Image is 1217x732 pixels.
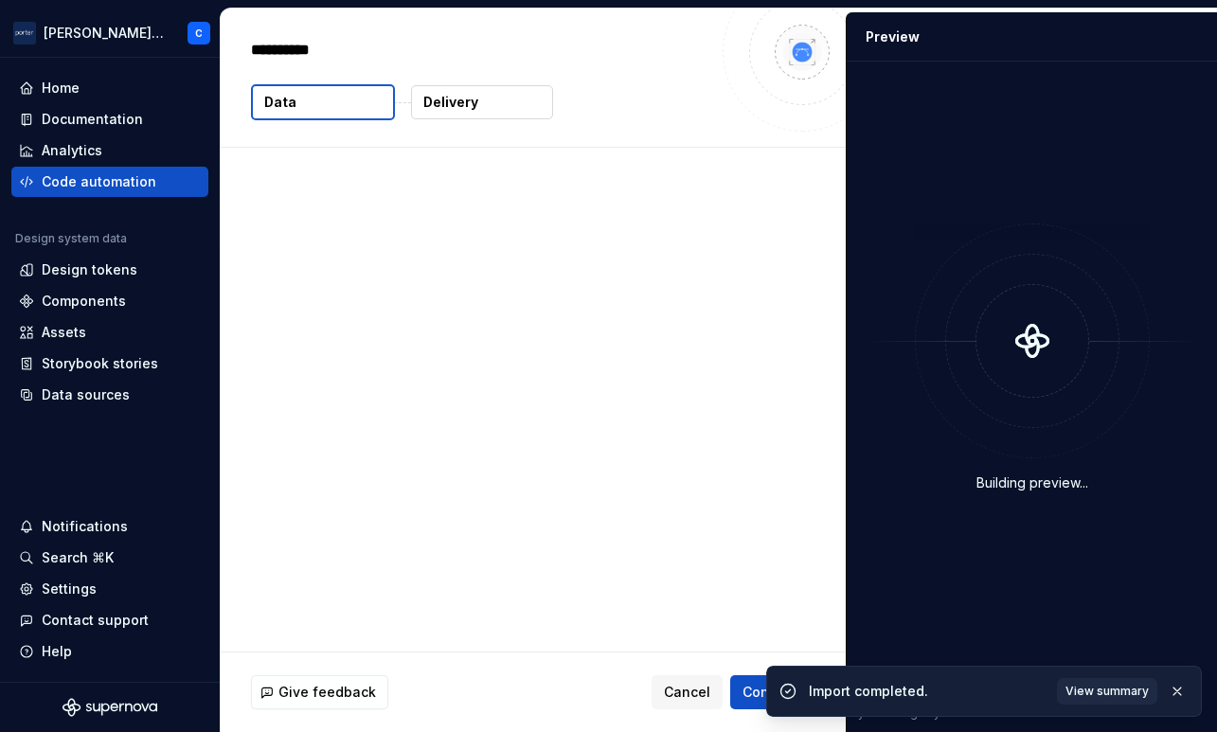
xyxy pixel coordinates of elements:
button: Data [251,84,395,120]
p: Data [264,93,296,112]
a: Components [11,286,208,316]
div: Search ⌘K [42,548,114,567]
a: Assets [11,317,208,348]
button: Give feedback [251,675,388,709]
button: Notifications [11,511,208,542]
a: Settings [11,574,208,604]
a: Home [11,73,208,103]
svg: Supernova Logo [63,698,157,717]
div: Documentation [42,110,143,129]
a: Data sources [11,380,208,410]
a: Design tokens [11,255,208,285]
div: Design system data [15,231,127,246]
div: Import completed. [809,682,1046,701]
span: Continue [743,683,803,702]
div: Components [42,292,126,311]
p: Delivery [423,93,478,112]
button: Delivery [411,85,553,119]
button: Continue [730,675,815,709]
button: Help [11,636,208,667]
div: C [195,26,203,41]
div: Assets [42,323,86,342]
div: Settings [42,580,97,598]
a: Analytics [11,135,208,166]
button: View summary [1057,678,1157,705]
div: Design tokens [42,260,137,279]
button: Search ⌘K [11,543,208,573]
a: Code automation [11,167,208,197]
div: Analytics [42,141,102,160]
div: Contact support [42,611,149,630]
a: Documentation [11,104,208,134]
button: Cancel [652,675,723,709]
button: Contact support [11,605,208,635]
div: [PERSON_NAME] Airlines [44,24,165,43]
div: Help [42,642,72,661]
div: Storybook stories [42,354,158,373]
div: Notifications [42,517,128,536]
button: [PERSON_NAME] AirlinesC [4,12,216,53]
span: View summary [1065,684,1149,699]
div: Building preview... [976,473,1088,492]
div: Preview [866,27,920,46]
div: Code automation [42,172,156,191]
div: Data sources [42,385,130,404]
img: f0306bc8-3074-41fb-b11c-7d2e8671d5eb.png [13,22,36,45]
span: Give feedback [278,683,376,702]
a: Storybook stories [11,348,208,379]
div: Home [42,79,80,98]
span: Cancel [664,683,710,702]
